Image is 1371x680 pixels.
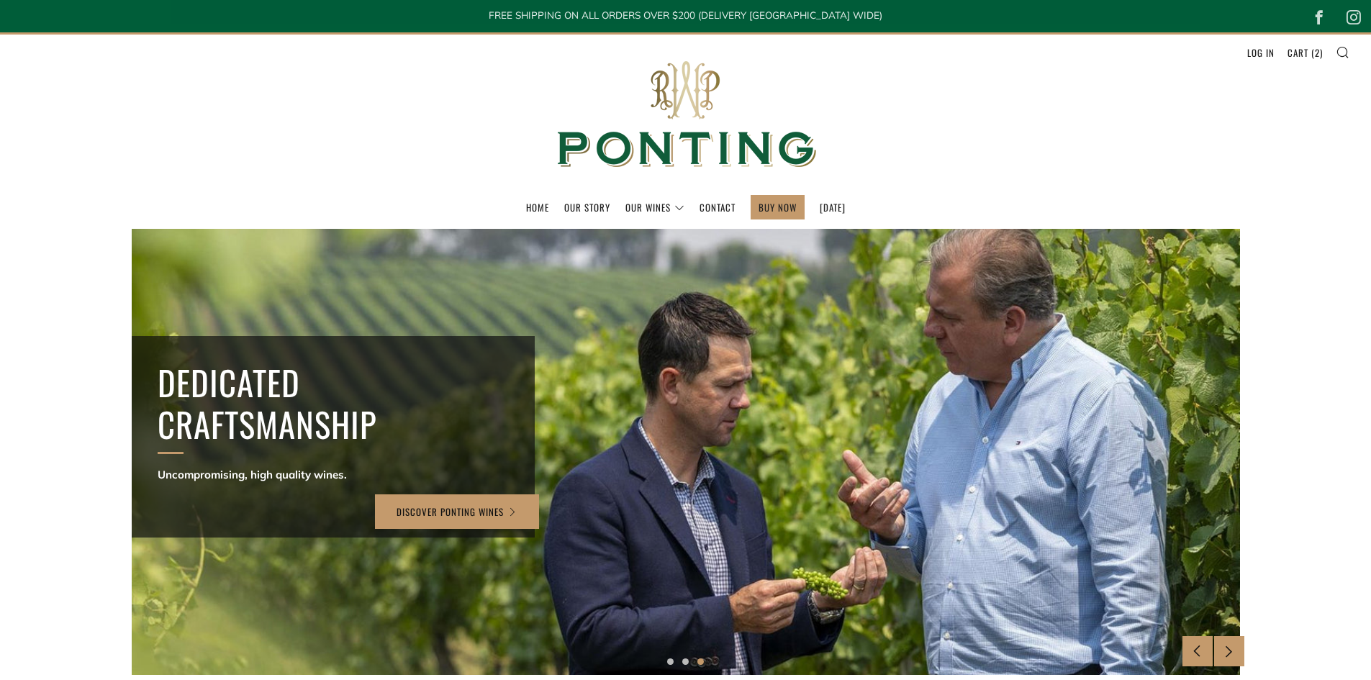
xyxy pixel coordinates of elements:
[1315,45,1320,60] span: 2
[542,35,830,195] img: Ponting Wines
[375,494,539,529] a: Discover Ponting Wines
[682,658,689,665] button: 2
[625,196,684,219] a: Our Wines
[158,468,347,481] strong: Uncompromising, high quality wines.
[564,196,610,219] a: Our Story
[700,196,736,219] a: Contact
[759,196,797,219] a: BUY NOW
[158,362,509,445] h2: Dedicated Craftsmanship
[820,196,846,219] a: [DATE]
[1288,41,1323,64] a: Cart (2)
[667,658,674,665] button: 1
[526,196,549,219] a: Home
[1247,41,1275,64] a: Log in
[697,658,704,665] button: 3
